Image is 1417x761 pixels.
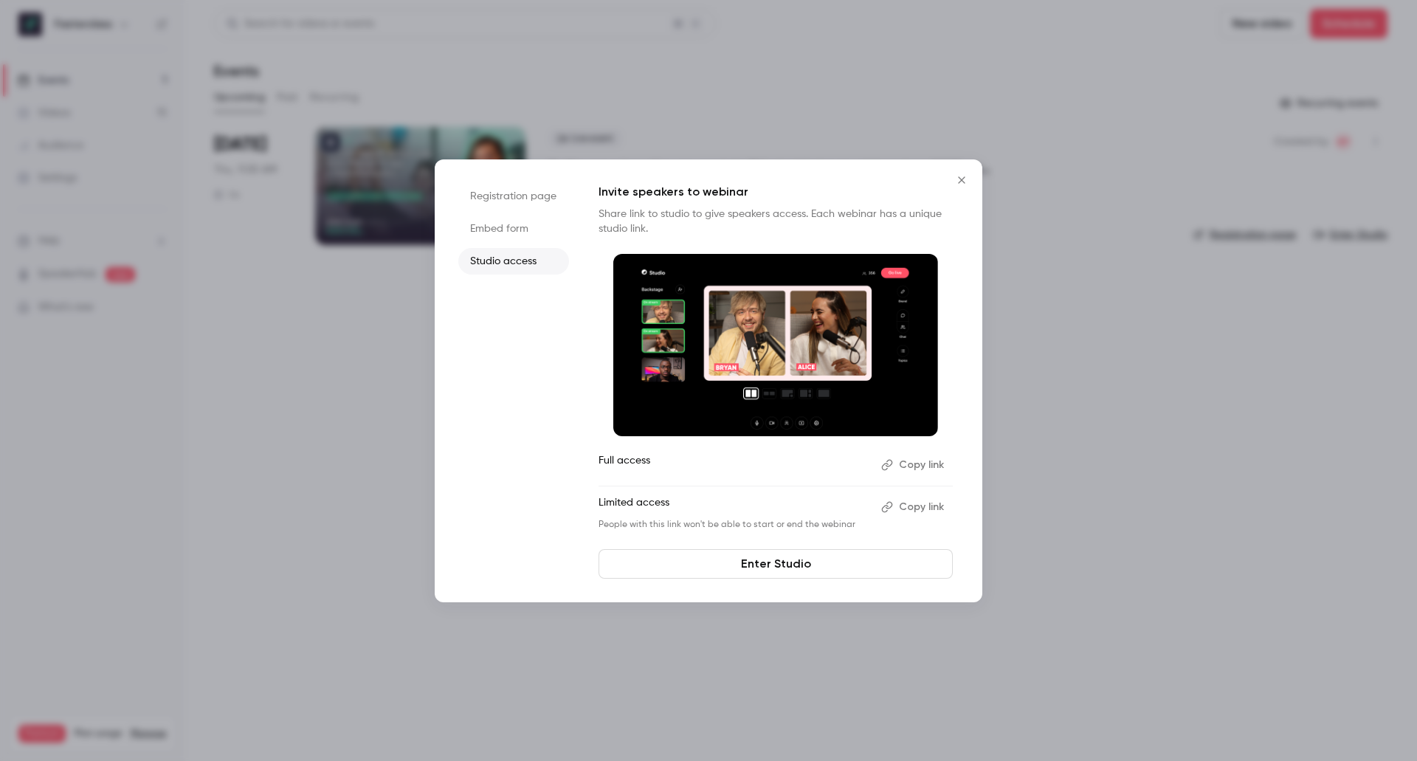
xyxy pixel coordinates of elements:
[599,495,869,519] p: Limited access
[458,248,569,275] li: Studio access
[599,453,869,477] p: Full access
[458,183,569,210] li: Registration page
[875,495,953,519] button: Copy link
[599,207,953,236] p: Share link to studio to give speakers access. Each webinar has a unique studio link.
[599,519,869,531] p: People with this link won't be able to start or end the webinar
[458,216,569,242] li: Embed form
[613,254,938,437] img: Invite speakers to webinar
[875,453,953,477] button: Copy link
[599,183,953,201] p: Invite speakers to webinar
[947,165,976,195] button: Close
[599,549,953,579] a: Enter Studio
